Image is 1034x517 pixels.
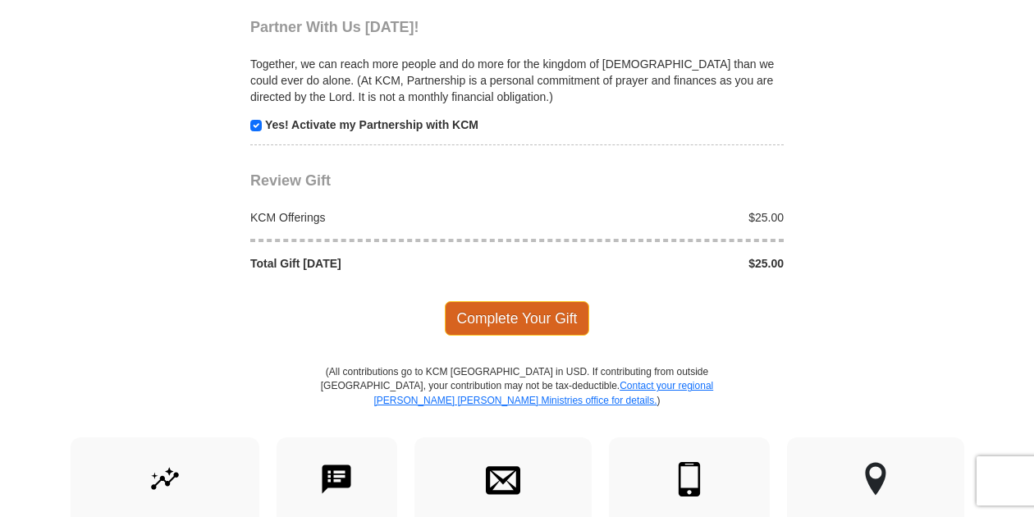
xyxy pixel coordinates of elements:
div: $25.00 [517,209,793,226]
span: Review Gift [250,172,331,189]
img: envelope.svg [486,462,520,496]
p: Together, we can reach more people and do more for the kingdom of [DEMOGRAPHIC_DATA] than we coul... [250,56,784,105]
div: KCM Offerings [242,209,518,226]
p: (All contributions go to KCM [GEOGRAPHIC_DATA] in USD. If contributing from outside [GEOGRAPHIC_D... [320,365,714,437]
img: mobile.svg [672,462,707,496]
strong: Yes! Activate my Partnership with KCM [265,118,478,131]
span: Complete Your Gift [445,301,590,336]
div: $25.00 [517,255,793,272]
span: Partner With Us [DATE]! [250,19,419,35]
img: text-to-give.svg [319,462,354,496]
a: Contact your regional [PERSON_NAME] [PERSON_NAME] Ministries office for details. [373,380,713,405]
img: give-by-stock.svg [148,462,182,496]
img: other-region [864,462,887,496]
div: Total Gift [DATE] [242,255,518,272]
